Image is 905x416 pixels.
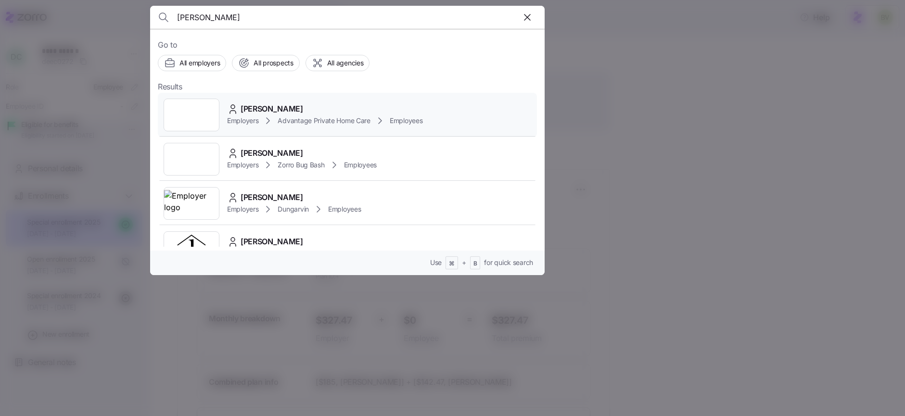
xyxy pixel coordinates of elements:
span: [PERSON_NAME] [241,236,303,248]
span: Employees [344,160,377,170]
span: for quick search [484,258,533,267]
button: All employers [158,55,226,71]
span: + [462,258,466,267]
span: [PERSON_NAME] [241,103,303,115]
span: All agencies [327,58,364,68]
span: All employers [179,58,220,68]
span: All prospects [254,58,293,68]
img: Employer logo [164,190,219,217]
img: Employer logo [164,234,219,261]
span: B [473,260,477,268]
span: Employers [227,116,258,126]
span: [PERSON_NAME] [241,147,303,159]
span: ⌘ [449,260,455,268]
span: Employees [328,204,361,214]
span: Zorro Bug Bash [278,160,324,170]
span: Go to [158,39,537,51]
button: All agencies [306,55,370,71]
span: Use [430,258,442,267]
span: Employees [390,116,422,126]
button: All prospects [232,55,299,71]
span: Employers [227,160,258,170]
span: Dungarvin [278,204,308,214]
span: [PERSON_NAME] [241,191,303,203]
span: Results [158,81,182,93]
span: Employers [227,204,258,214]
span: Advantage Private Home Care [278,116,370,126]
